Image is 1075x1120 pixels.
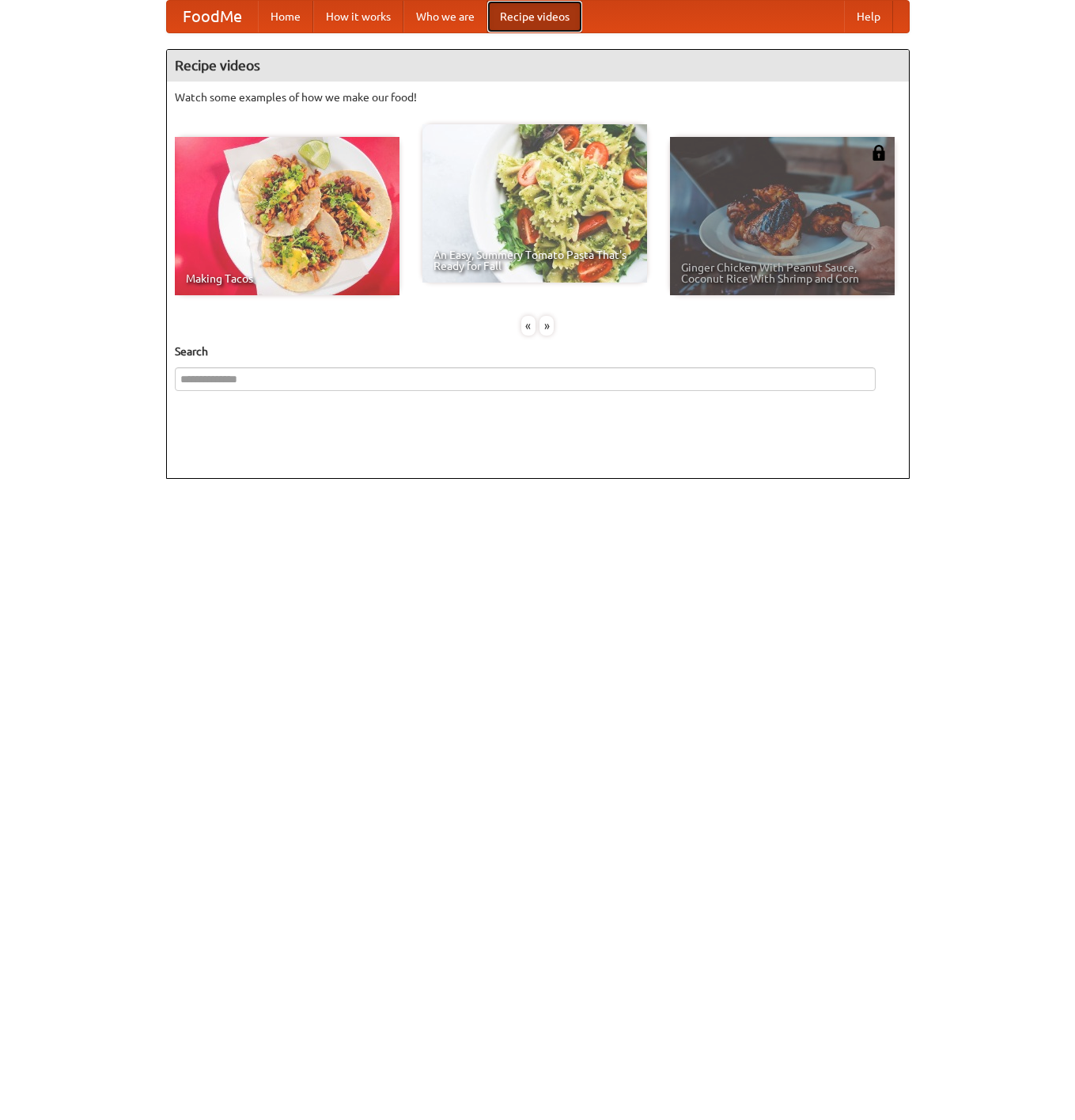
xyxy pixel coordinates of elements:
a: How it works [313,1,403,32]
a: Who we are [403,1,487,32]
h4: Recipe videos [167,50,909,82]
img: 483408.png [871,145,887,161]
a: Help [844,1,893,32]
a: An Easy, Summery Tomato Pasta That's Ready for Fall [422,124,647,283]
a: Home [258,1,313,32]
a: Recipe videos [487,1,582,32]
a: FoodMe [167,1,258,32]
span: Making Tacos [186,273,388,284]
div: « [521,316,536,336]
p: Watch some examples of how we make our food! [175,89,901,105]
a: Making Tacos [175,137,399,295]
span: An Easy, Summery Tomato Pasta That's Ready for Fall [433,249,636,271]
div: » [539,316,554,336]
h5: Search [175,344,901,359]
